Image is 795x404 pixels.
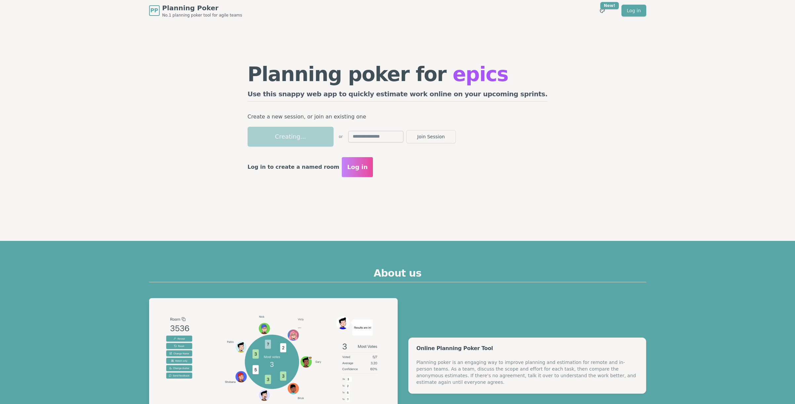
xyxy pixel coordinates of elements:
span: epics [453,63,508,86]
span: PP [150,7,158,15]
h1: Planning poker for [248,64,548,84]
h2: About us [149,267,646,282]
div: Online Planning Poker Tool [417,346,638,351]
span: No.1 planning poker tool for agile teams [162,13,242,18]
span: Log in [347,162,368,172]
div: New! [600,2,619,9]
p: Log in to create a named room [248,162,339,172]
button: Log in [342,157,373,177]
span: or [339,134,343,139]
a: Log in [621,5,646,17]
span: Planning Poker [162,3,242,13]
p: Create a new session, or join an existing one [248,112,548,121]
div: Planning poker is an engaging way to improve planning and estimation for remote and in-person tea... [417,359,638,385]
button: New! [596,5,608,17]
button: Join Session [406,130,456,143]
h2: Use this snappy web app to quickly estimate work online on your upcoming sprints. [248,89,548,102]
a: PPPlanning PokerNo.1 planning poker tool for agile teams [149,3,242,18]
